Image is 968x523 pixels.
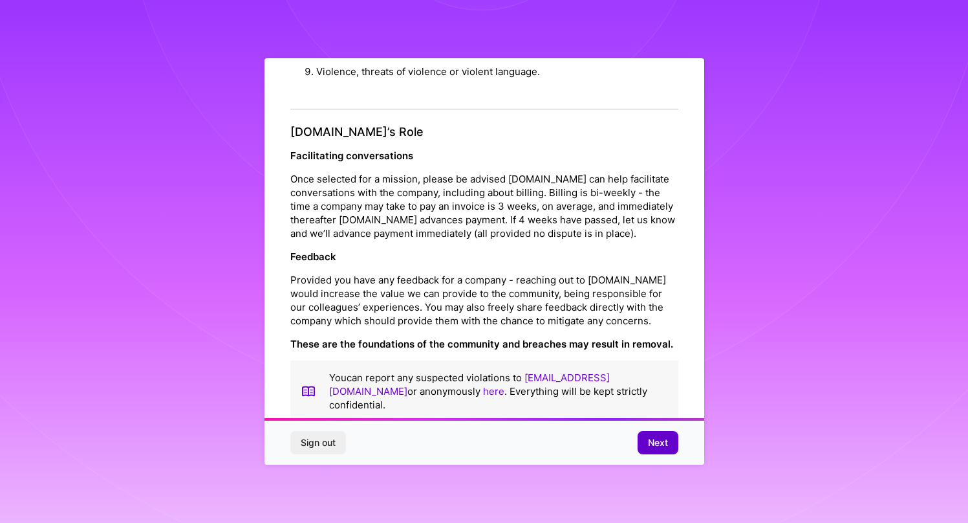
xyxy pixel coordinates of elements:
img: book icon [301,371,316,412]
button: Next [638,431,678,454]
p: You can report any suspected violations to or anonymously . Everything will be kept strictly conf... [329,371,668,412]
a: here [483,385,504,397]
button: Sign out [290,431,346,454]
strong: Feedback [290,250,336,263]
li: Violence, threats of violence or violent language. [316,60,678,83]
h4: [DOMAIN_NAME]’s Role [290,125,678,139]
span: Next [648,436,668,449]
strong: Facilitating conversations [290,150,413,162]
p: Provided you have any feedback for a company - reaching out to [DOMAIN_NAME] would increase the v... [290,273,678,328]
span: Sign out [301,436,336,449]
strong: These are the foundations of the community and breaches may result in removal. [290,338,673,350]
a: [EMAIL_ADDRESS][DOMAIN_NAME] [329,372,610,397]
p: Once selected for a mission, please be advised [DOMAIN_NAME] can help facilitate conversations wi... [290,172,678,240]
